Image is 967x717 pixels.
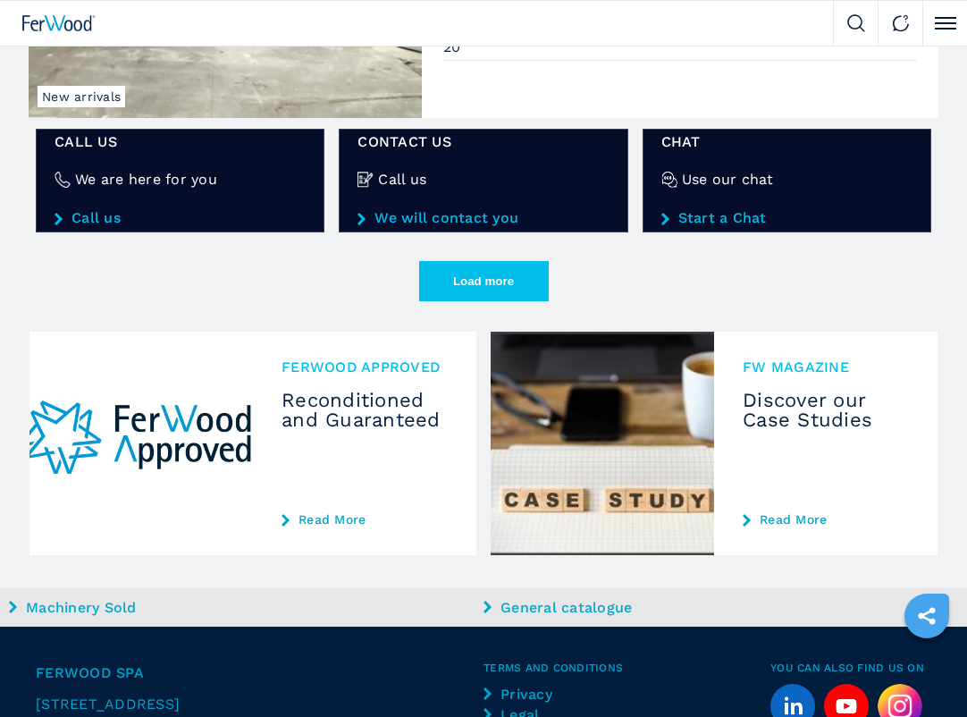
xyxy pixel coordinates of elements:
h3: Discover our Case Studies [743,391,909,430]
h4: Use our chat [682,173,774,187]
img: We are here for you [55,172,71,188]
a: We will contact you [357,210,609,226]
img: Discover our Case Studies [491,332,714,555]
a: Read More [282,512,448,527]
span: FW MAGAZINE [743,360,909,375]
span: New arrivals [38,86,125,107]
span: Chat [661,135,912,149]
span: CONTACT US [357,135,609,149]
img: Ferwood [22,15,96,31]
img: Contact us [892,14,910,32]
button: Click to toggle menu [922,1,967,46]
a: Start a Chat [661,210,912,226]
span: [STREET_ADDRESS] [36,696,180,713]
a: Call us [55,210,306,226]
button: Load more [419,261,549,301]
h3: Reconditioned and Guaranteed [282,391,448,430]
img: Reconditioned and Guaranteed [29,332,253,555]
img: Search [847,14,865,32]
img: Call us [357,172,374,188]
h4: We are here for you [75,173,217,187]
a: Machinery Sold [9,597,479,618]
span: Call us [55,135,306,149]
span: Terms and Conditions [483,662,770,673]
a: Read More [743,512,909,527]
span: You can also find us on [770,662,931,673]
iframe: Chat [891,637,954,704]
a: sharethis [904,594,949,638]
h4: Call us [378,173,426,187]
img: Use our chat [661,172,677,188]
a: Privacy [483,684,596,704]
span: Ferwood Approved [282,360,448,375]
em: 20 [443,37,917,57]
a: [STREET_ADDRESS] [36,694,483,714]
span: Ferwood Spa [36,662,483,683]
a: General catalogue [483,597,954,618]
